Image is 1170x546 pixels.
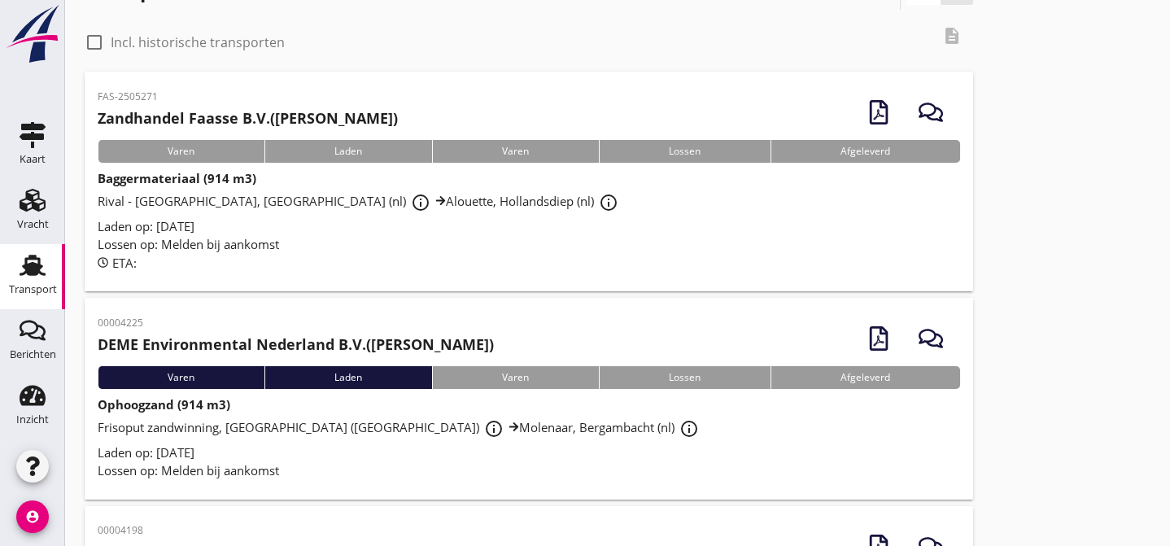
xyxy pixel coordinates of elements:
[98,90,398,104] p: FAS-2505271
[85,72,973,291] a: FAS-2505271Zandhandel Faasse B.V.([PERSON_NAME])VarenLadenVarenLossenAfgeleverdBaggermateriaal (9...
[98,107,398,129] h2: ([PERSON_NAME])
[9,284,57,295] div: Transport
[112,255,137,271] span: ETA:
[98,218,194,234] span: Laden op: [DATE]
[264,366,432,389] div: Laden
[98,193,623,209] span: Rival - [GEOGRAPHIC_DATA], [GEOGRAPHIC_DATA] (nl) Alouette, Hollandsdiep (nl)
[484,419,504,439] i: info_outline
[432,366,599,389] div: Varen
[771,140,960,163] div: Afgeleverd
[264,140,432,163] div: Laden
[98,419,704,435] span: Frisoput zandwinning, [GEOGRAPHIC_DATA] ([GEOGRAPHIC_DATA]) Molenaar, Bergambacht (nl)
[98,523,494,538] p: 00004198
[98,366,264,389] div: Varen
[432,140,599,163] div: Varen
[16,500,49,533] i: account_circle
[98,444,194,461] span: Laden op: [DATE]
[98,396,230,413] strong: Ophoogzand (914 m3)
[3,4,62,64] img: logo-small.a267ee39.svg
[98,334,366,354] strong: DEME Environmental Nederland B.V.
[98,170,256,186] strong: Baggermateriaal (914 m3)
[411,193,430,212] i: info_outline
[98,316,494,330] p: 00004225
[17,219,49,229] div: Vracht
[98,462,279,478] span: Lossen op: Melden bij aankomst
[98,334,494,356] h2: ([PERSON_NAME])
[85,298,973,500] a: 00004225DEME Environmental Nederland B.V.([PERSON_NAME])VarenLadenVarenLossenAfgeleverdOphoogzand...
[98,140,264,163] div: Varen
[10,349,56,360] div: Berichten
[98,108,270,128] strong: Zandhandel Faasse B.V.
[16,414,49,425] div: Inzicht
[98,236,279,252] span: Lossen op: Melden bij aankomst
[771,366,960,389] div: Afgeleverd
[599,366,771,389] div: Lossen
[679,419,699,439] i: info_outline
[599,193,618,212] i: info_outline
[20,154,46,164] div: Kaart
[111,34,285,50] label: Incl. historische transporten
[599,140,771,163] div: Lossen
